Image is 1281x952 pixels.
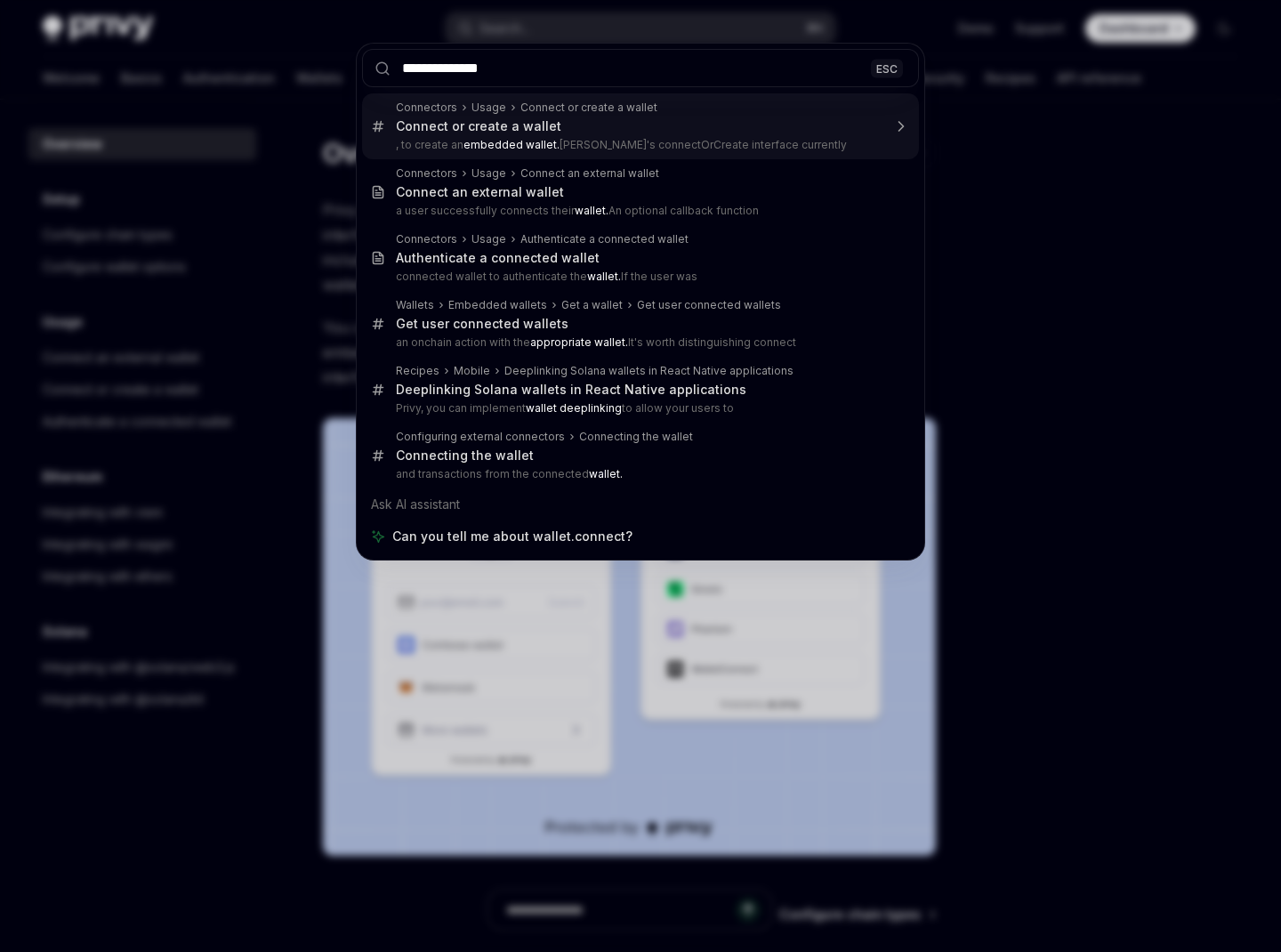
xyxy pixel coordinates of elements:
[396,467,882,481] p: and transactions from the connected
[396,184,564,200] div: Connect an external wallet
[396,101,457,115] div: Connectors
[396,382,746,398] div: Deeplinking Solana wallets in React Native applications
[396,138,882,152] p: , to create an [PERSON_NAME]'s connectOrCreate interface currently
[589,467,623,480] b: wallet.
[396,430,565,444] div: Configuring external connectors
[396,364,439,378] div: Recipes
[396,335,882,350] p: an onchain action with the It's worth distinguishing connect
[575,204,608,217] b: wallet.
[396,401,882,415] p: Privy, you can implement to allow your users to
[561,298,623,312] div: Get a wallet
[587,270,621,283] b: wallet.
[396,118,561,134] div: Connect or create a wallet
[448,298,547,312] div: Embedded wallets
[471,166,506,181] div: Usage
[520,232,689,246] div: Authenticate a connected wallet
[396,232,457,246] div: Connectors
[396,316,568,332] div: Get user connected wallets
[520,101,657,115] div: Connect or create a wallet
[396,204,882,218] p: a user successfully connects their An optional callback function
[504,364,794,378] div: Deeplinking Solana wallets in React Native applications
[579,430,693,444] div: Connecting the wallet
[396,250,600,266] div: Authenticate a connected wallet
[396,166,457,181] div: Connectors
[471,232,506,246] div: Usage
[362,488,919,520] div: Ask AI assistant
[396,448,534,464] div: Connecting the wallet
[463,138,560,151] b: embedded wallet.
[871,59,903,77] div: ESC
[471,101,506,115] div: Usage
[392,528,632,545] span: Can you tell me about wallet.connect?
[637,298,781,312] div: Get user connected wallets
[520,166,659,181] div: Connect an external wallet
[530,335,628,349] b: appropriate wallet.
[526,401,622,415] b: wallet deeplinking
[454,364,490,378] div: Mobile
[396,270,882,284] p: connected wallet to authenticate the If the user was
[396,298,434,312] div: Wallets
